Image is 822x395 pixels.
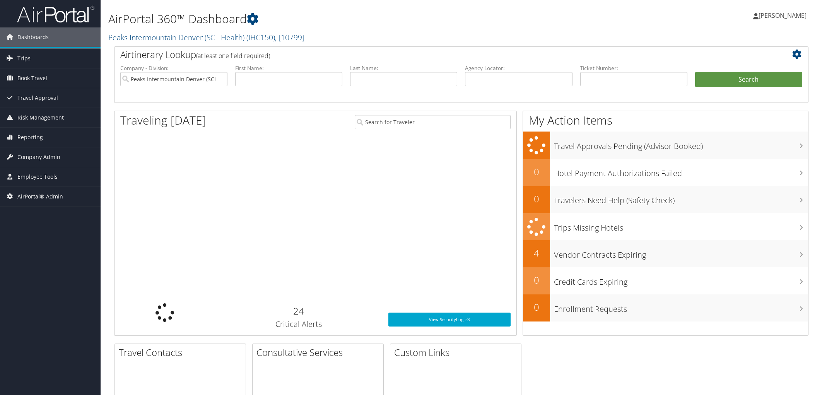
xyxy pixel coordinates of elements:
h2: 24 [221,304,377,318]
a: Trips Missing Hotels [523,213,808,241]
span: Book Travel [17,68,47,88]
span: AirPortal® Admin [17,187,63,206]
a: 0Credit Cards Expiring [523,267,808,294]
a: Travel Approvals Pending (Advisor Booked) [523,132,808,159]
a: 0Enrollment Requests [523,294,808,321]
input: Search for Traveler [355,115,511,129]
h2: Airtinerary Lookup [120,48,745,61]
span: , [ 10799 ] [275,32,304,43]
span: (at least one field required) [196,51,270,60]
h3: Travelers Need Help (Safety Check) [554,191,808,206]
span: ( IHC150 ) [246,32,275,43]
span: Trips [17,49,31,68]
h2: Custom Links [394,346,521,359]
h1: Traveling [DATE] [120,112,206,128]
span: Risk Management [17,108,64,127]
h1: AirPortal 360™ Dashboard [108,11,579,27]
a: [PERSON_NAME] [753,4,814,27]
span: Travel Approval [17,88,58,108]
button: Search [695,72,802,87]
h2: 0 [523,301,550,314]
label: Agency Locator: [465,64,572,72]
h2: Consultative Services [256,346,383,359]
label: Company - Division: [120,64,227,72]
h3: Travel Approvals Pending (Advisor Booked) [554,137,808,152]
h3: Credit Cards Expiring [554,273,808,287]
a: 4Vendor Contracts Expiring [523,240,808,267]
span: Reporting [17,128,43,147]
h3: Critical Alerts [221,319,377,330]
h2: 0 [523,192,550,205]
span: [PERSON_NAME] [759,11,807,20]
h2: 0 [523,274,550,287]
label: First Name: [235,64,342,72]
h1: My Action Items [523,112,808,128]
span: Employee Tools [17,167,58,186]
span: Dashboards [17,27,49,47]
a: Peaks Intermountain Denver (SCL Health) [108,32,304,43]
h2: 4 [523,246,550,260]
span: Company Admin [17,147,60,167]
h3: Trips Missing Hotels [554,219,808,233]
a: 0Hotel Payment Authorizations Failed [523,159,808,186]
label: Last Name: [350,64,457,72]
img: airportal-logo.png [17,5,94,23]
h3: Hotel Payment Authorizations Failed [554,164,808,179]
label: Ticket Number: [580,64,687,72]
a: 0Travelers Need Help (Safety Check) [523,186,808,213]
h3: Vendor Contracts Expiring [554,246,808,260]
h2: 0 [523,165,550,178]
a: View SecurityLogic® [388,313,511,327]
h3: Enrollment Requests [554,300,808,315]
h2: Travel Contacts [119,346,246,359]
